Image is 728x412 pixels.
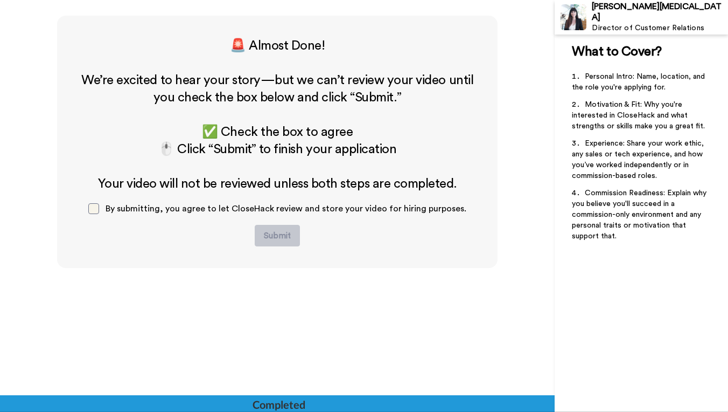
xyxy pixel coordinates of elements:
span: We’re excited to hear your story—but we can’t review your video until you check the box below and... [81,74,476,104]
div: [PERSON_NAME][MEDICAL_DATA] [592,2,727,22]
div: Completed [253,397,304,412]
span: Motivation & Fit: Why you're interested in CloseHack and what strengths or skills make you a grea... [572,101,705,130]
img: Profile Image [561,4,586,30]
span: Experience: Share your work ethic, any sales or tech experience, and how you’ve worked independen... [572,140,706,180]
span: Personal Intro: Name, location, and the role you're applying for. [572,73,707,91]
span: ✅ Check the box to agree [202,126,353,139]
span: Your video will not be reviewed unless both steps are completed. [98,177,457,190]
div: Director of Customer Relations [592,24,727,33]
span: What to Cover? [572,45,661,58]
span: By submitting, you agree to let CloseHack review and store your video for hiring purposes. [106,204,466,213]
button: Submit [255,225,300,246]
span: Commission Readiness: Explain why you believe you'll succeed in a commission-only environment and... [572,189,709,240]
span: 🖱️ Click “Submit” to finish your application [158,143,396,156]
span: 🚨 Almost Done! [230,39,325,52]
